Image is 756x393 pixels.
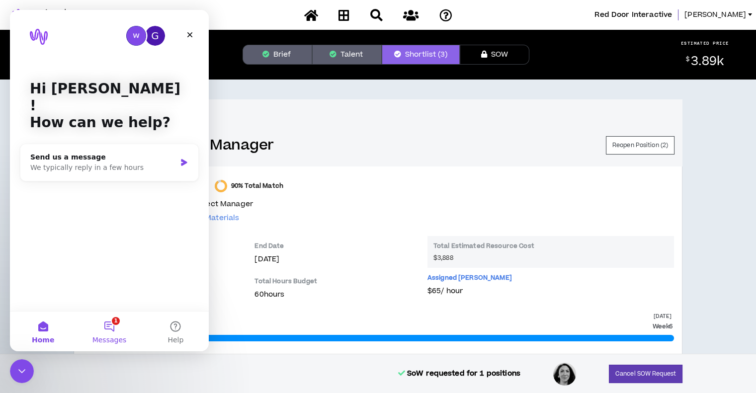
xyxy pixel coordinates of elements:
[254,254,417,265] p: [DATE]
[135,16,155,36] div: Profile image for Gabriella
[171,16,189,34] div: Close
[20,71,179,104] p: Hi [PERSON_NAME] !
[681,40,729,46] p: ESTIMATED PRICE
[66,302,132,341] button: Messages
[20,153,166,163] div: We typically reply in a few hours
[427,274,512,282] p: Assigned [PERSON_NAME]
[398,368,520,379] p: SoW requested for 1 positions
[254,289,417,300] p: 60 hours
[10,134,189,171] div: Send us a messageWe typically reply in a few hours
[609,365,682,383] button: Cancel SOW Request
[10,359,34,383] iframe: Intercom live chat
[433,254,453,262] span: $3,888
[120,199,253,210] p: Technical Project Manager
[653,322,672,331] p: Week 6
[606,136,674,155] button: Reopen Position (2)
[20,19,38,35] img: logo
[158,326,173,333] span: Help
[382,45,460,65] button: Shortlist (3)
[684,9,746,20] span: [PERSON_NAME]
[427,286,674,297] p: $65 / hour
[691,53,724,70] span: 3.89k
[20,142,166,153] div: Send us a message
[552,362,577,387] div: Emmanuelle D.
[254,242,284,250] p: End Date
[654,313,671,320] p: [DATE]
[254,277,417,289] p: Total Hours Budget
[22,326,44,333] span: Home
[243,45,312,65] button: Brief
[10,10,209,351] iframe: Intercom live chat
[686,55,689,64] sup: $
[20,104,179,121] p: How can we help?
[433,242,668,254] p: Total Estimated Resource Cost
[594,9,672,20] span: Red Door Interactive
[460,45,529,65] button: SOW
[231,182,283,190] span: 90% Total Match
[83,326,117,333] span: Messages
[133,302,199,341] button: Help
[312,45,382,65] button: Talent
[116,16,136,36] img: Profile image for Morgan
